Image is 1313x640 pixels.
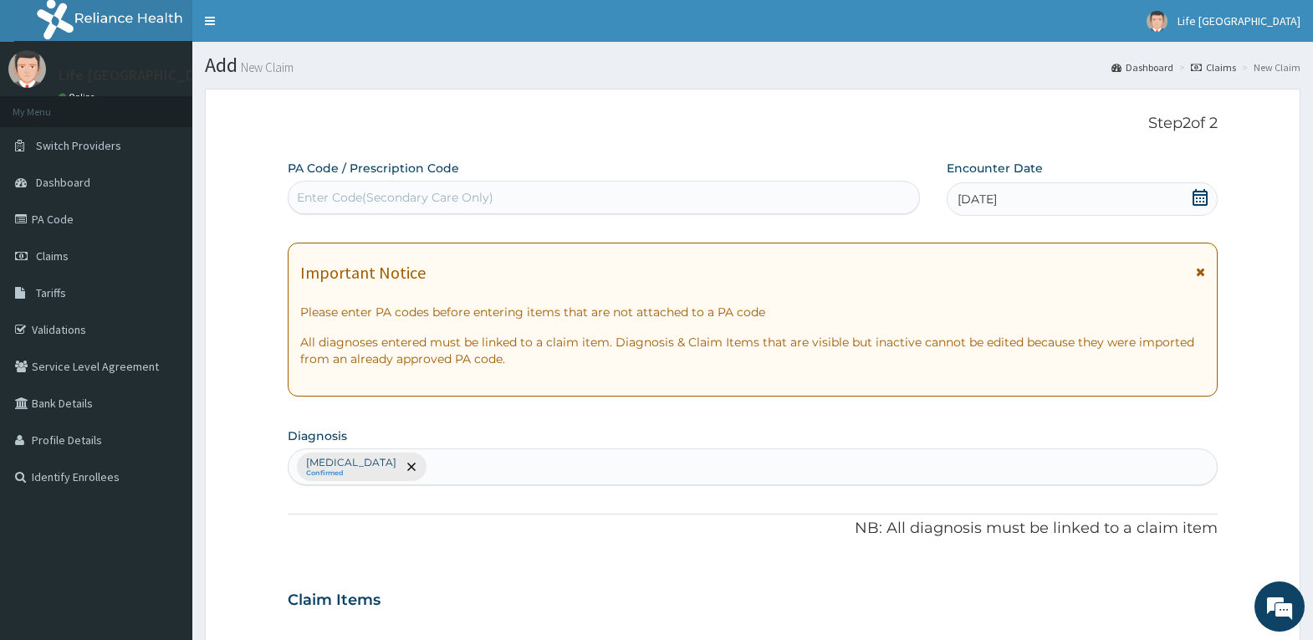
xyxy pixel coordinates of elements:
[36,248,69,264] span: Claims
[36,285,66,300] span: Tariffs
[1111,60,1173,74] a: Dashboard
[288,518,1218,540] p: NB: All diagnosis must be linked to a claim item
[300,304,1205,320] p: Please enter PA codes before entering items that are not attached to a PA code
[1178,13,1300,28] span: Life [GEOGRAPHIC_DATA]
[36,175,90,190] span: Dashboard
[1147,11,1167,32] img: User Image
[288,591,381,610] h3: Claim Items
[1238,60,1300,74] li: New Claim
[8,50,46,88] img: User Image
[288,115,1218,133] p: Step 2 of 2
[297,189,493,206] div: Enter Code(Secondary Care Only)
[36,138,121,153] span: Switch Providers
[947,160,1043,177] label: Encounter Date
[306,456,396,469] p: [MEDICAL_DATA]
[404,459,419,474] span: remove selection option
[300,334,1205,367] p: All diagnoses entered must be linked to a claim item. Diagnosis & Claim Items that are visible bu...
[59,68,225,83] p: Life [GEOGRAPHIC_DATA]
[288,160,459,177] label: PA Code / Prescription Code
[1191,60,1236,74] a: Claims
[59,91,99,103] a: Online
[306,469,396,478] small: Confirmed
[288,428,347,444] label: Diagnosis
[238,61,294,74] small: New Claim
[958,191,997,207] span: [DATE]
[205,54,1300,76] h1: Add
[300,264,426,282] h1: Important Notice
